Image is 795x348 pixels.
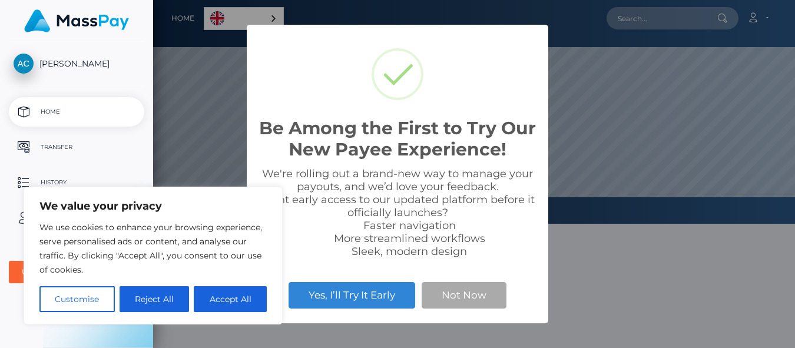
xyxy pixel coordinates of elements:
button: Customise [39,286,115,312]
button: User Agreements [9,261,144,283]
p: Home [14,103,140,121]
button: Accept All [194,286,267,312]
button: Yes, I’ll Try It Early [289,282,415,308]
p: History [14,174,140,191]
img: MassPay [24,9,129,32]
p: We use cookies to enhance your browsing experience, serve personalised ads or content, and analys... [39,220,267,277]
div: We're rolling out a brand-new way to manage your payouts, and we’d love your feedback. Want early... [259,167,536,258]
li: Sleek, modern design [282,245,536,258]
div: We value your privacy [24,187,283,324]
li: More streamlined workflows [282,232,536,245]
p: Transfer [14,138,140,156]
span: [PERSON_NAME] [9,58,144,69]
div: User Agreements [22,267,118,277]
p: User Profile [14,209,140,227]
li: Faster navigation [282,219,536,232]
button: Not Now [422,282,506,308]
button: Reject All [120,286,190,312]
p: We value your privacy [39,199,267,213]
h2: Be Among the First to Try Our New Payee Experience! [259,118,536,160]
